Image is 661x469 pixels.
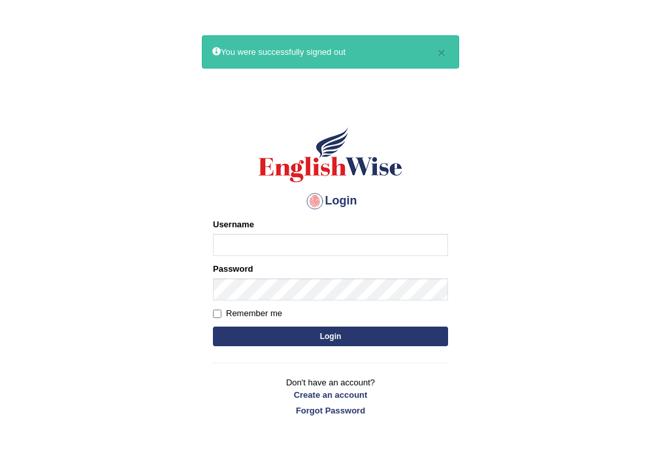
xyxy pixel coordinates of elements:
a: Forgot Password [213,404,448,417]
button: Login [213,327,448,346]
label: Username [213,218,254,231]
div: You were successfully signed out [202,35,459,69]
label: Remember me [213,307,282,320]
label: Password [213,263,253,275]
h4: Login [213,191,448,212]
p: Don't have an account? [213,376,448,417]
input: Remember me [213,310,221,318]
img: Logo of English Wise sign in for intelligent practice with AI [256,125,405,184]
button: × [438,46,445,59]
a: Create an account [213,389,448,401]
